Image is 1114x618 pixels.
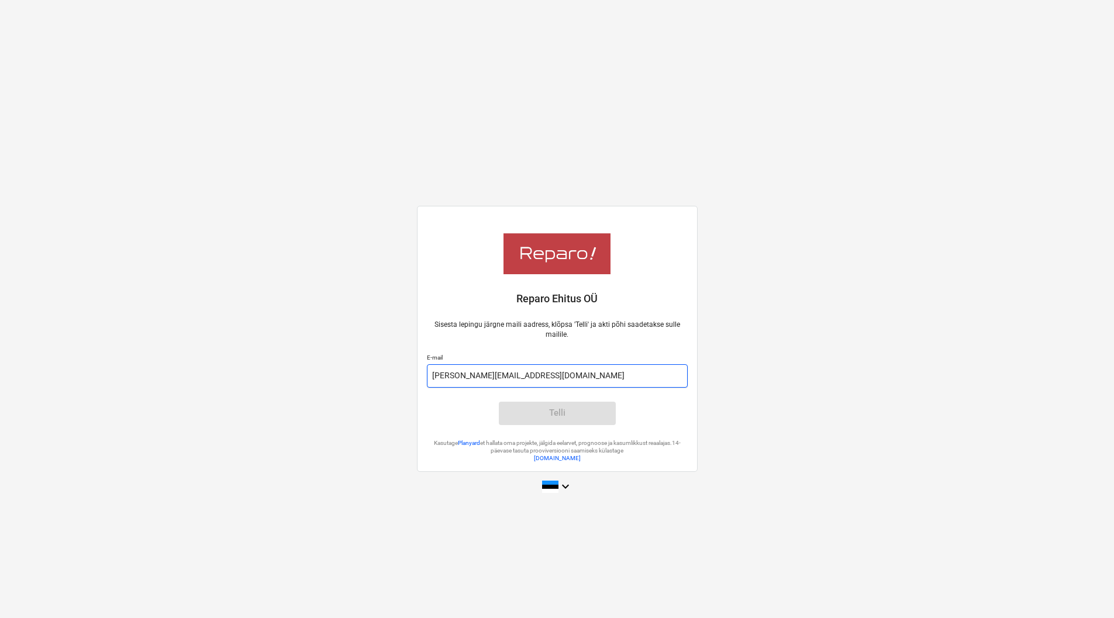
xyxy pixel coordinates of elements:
a: Planyard [458,440,480,446]
p: Kasutage et hallata oma projekte, jälgida eelarvet, prognoose ja kasumlikkust reaalajas. 14-päeva... [427,439,688,455]
p: Sisesta lepingu järgne maili aadress, klõpsa 'Telli' ja akti põhi saadetakse sulle mailile. [427,320,688,340]
input: E-mail [427,364,688,388]
p: Reparo Ehitus OÜ [427,292,688,306]
i: keyboard_arrow_down [558,479,572,493]
p: E-mail [427,354,688,364]
a: [DOMAIN_NAME] [534,455,581,461]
